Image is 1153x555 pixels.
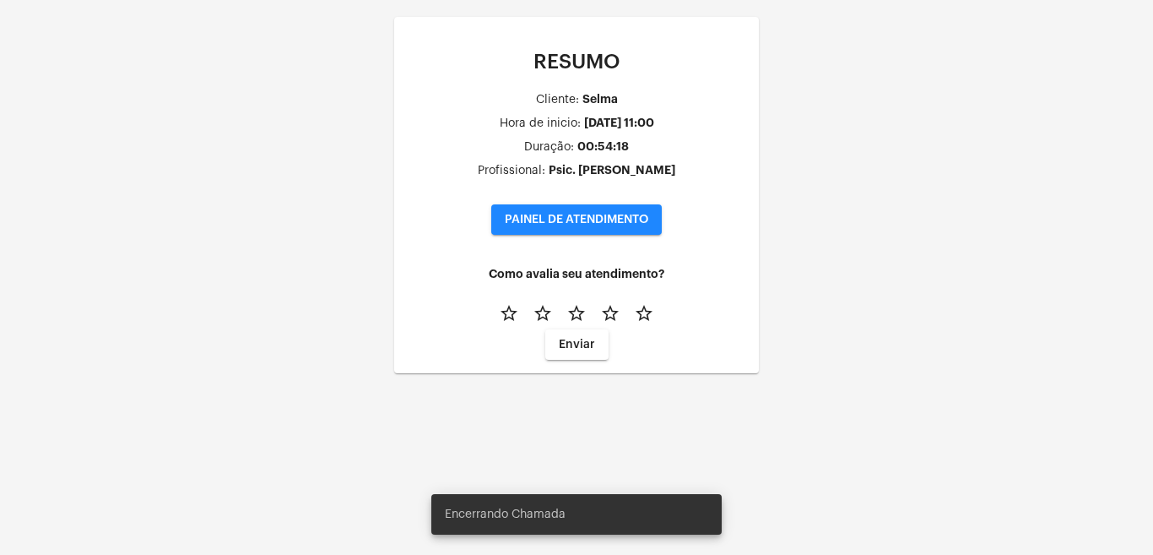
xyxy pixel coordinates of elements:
[505,214,648,226] span: PAINEL DE ATENDIMENTO
[577,140,629,153] div: 00:54:18
[634,303,654,324] mat-icon: star_border
[559,339,595,351] span: Enviar
[408,268,745,280] h4: Como avalia seu atendimento?
[566,303,587,324] mat-icon: star_border
[584,117,654,129] div: [DATE] 11:00
[533,303,553,324] mat-icon: star_border
[491,204,662,235] button: PAINEL DE ATENDIMENTO
[524,141,574,154] div: Duração:
[445,506,566,523] span: Encerrando Chamada
[478,165,545,177] div: Profissional:
[500,117,581,130] div: Hora de inicio:
[536,94,579,106] div: Cliente:
[600,303,620,324] mat-icon: star_border
[582,93,618,106] div: Selma
[549,164,675,177] div: Psic. [PERSON_NAME]
[545,329,609,360] button: Enviar
[499,303,519,324] mat-icon: star_border
[408,51,745,73] p: RESUMO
